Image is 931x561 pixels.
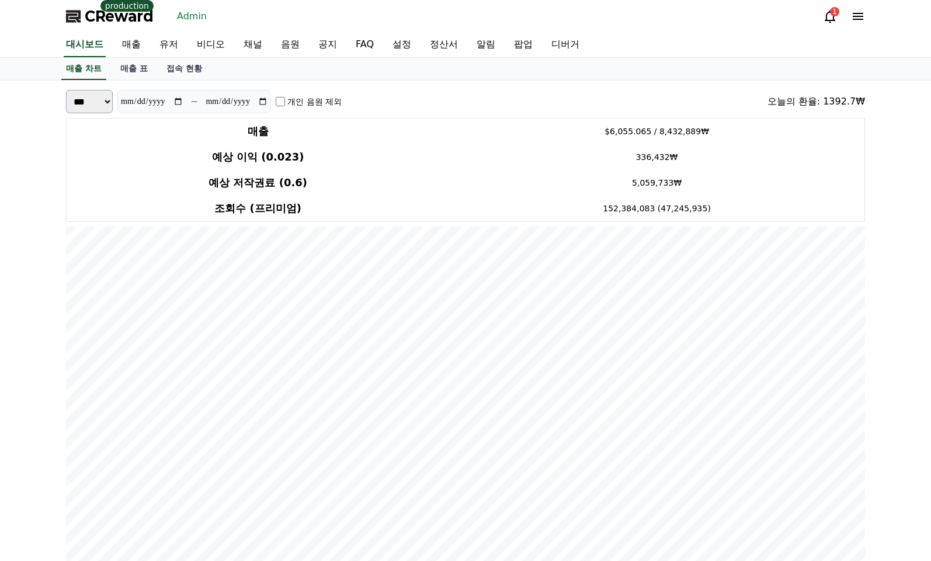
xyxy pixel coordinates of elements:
a: 매출 차트 [61,58,106,80]
span: Home [30,388,50,397]
a: Settings [151,370,224,399]
div: 오늘의 환율: 1392.7₩ [767,95,865,109]
a: 매출 표 [111,58,157,80]
a: 알림 [467,33,505,57]
a: 디버거 [542,33,589,57]
a: 매출 [113,33,150,57]
a: 팝업 [505,33,542,57]
a: 정산서 [421,33,467,57]
td: $6,055.065 / 8,432,889₩ [449,119,864,145]
span: Messages [97,388,131,398]
div: 1 [830,7,839,16]
p: ~ [190,95,198,109]
a: 비디오 [187,33,234,57]
h4: 매출 [71,123,444,140]
a: 설정 [383,33,421,57]
a: Home [4,370,77,399]
label: 개인 음원 제외 [287,96,342,107]
a: 음원 [272,33,309,57]
a: 유저 [150,33,187,57]
a: FAQ [346,33,383,57]
h4: 예상 저작권료 (0.6) [71,175,444,191]
td: 5,059,733₩ [449,170,864,196]
span: CReward [85,7,154,26]
a: 공지 [309,33,346,57]
td: 336,432₩ [449,144,864,170]
a: Admin [172,7,211,26]
span: Settings [173,388,202,397]
a: Messages [77,370,151,399]
a: 채널 [234,33,272,57]
a: CReward [66,7,154,26]
a: 접속 현황 [157,58,211,80]
td: 152,384,083 (47,245,935) [449,196,864,222]
h4: 조회수 (프리미엄) [71,200,444,217]
a: 대시보드 [64,33,106,57]
a: 1 [823,9,837,23]
h4: 예상 이익 (0.023) [71,149,444,165]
